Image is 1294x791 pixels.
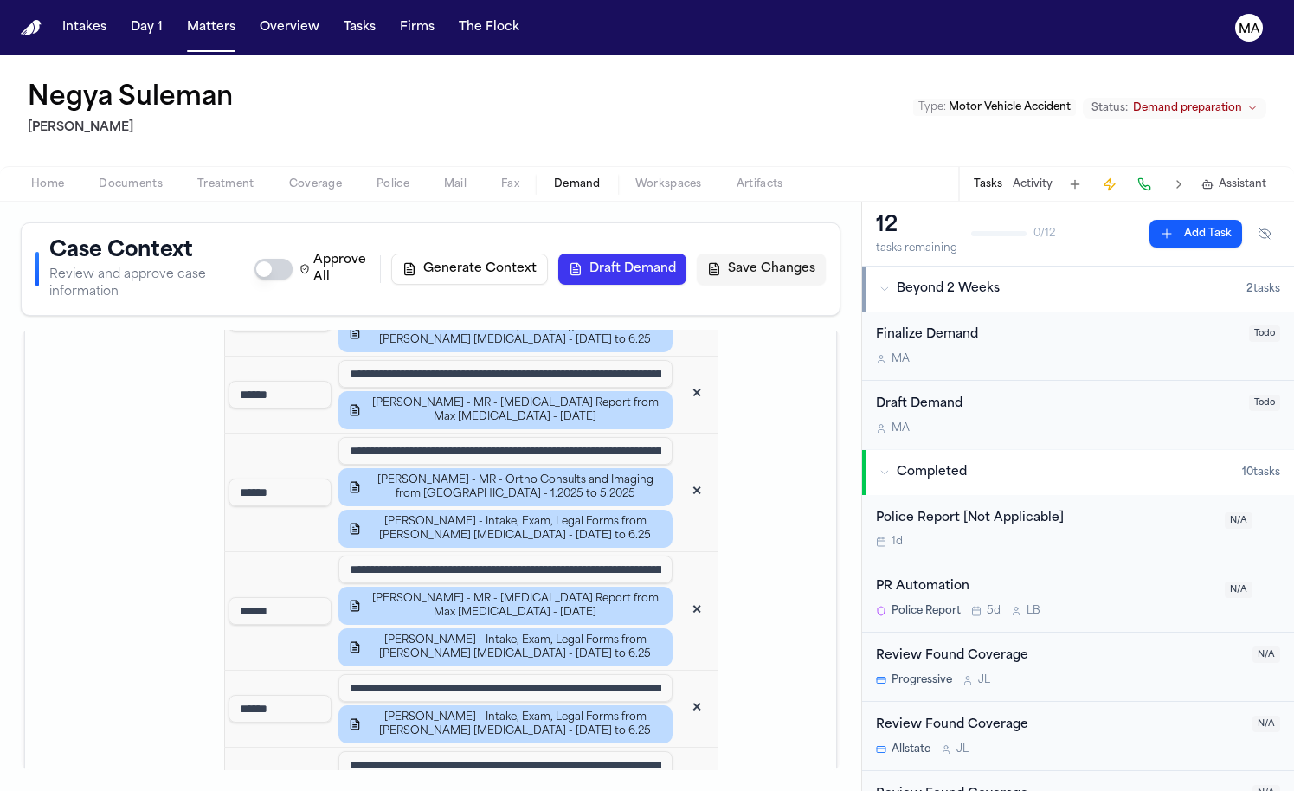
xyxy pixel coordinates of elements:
[876,716,1242,736] div: Review Found Coverage
[1083,98,1266,119] button: Change status from Demand preparation
[49,237,254,265] h1: Case Context
[338,391,673,429] button: [PERSON_NAME] - MR - [MEDICAL_DATA] Report from Max [MEDICAL_DATA] - [DATE]
[681,595,712,627] button: Remove code
[501,177,519,191] span: Fax
[862,450,1294,495] button: Completed10tasks
[876,509,1214,529] div: Police Report [Not Applicable]
[299,252,370,286] label: Approve All
[28,118,240,138] h2: [PERSON_NAME]
[876,646,1242,666] div: Review Found Coverage
[554,177,601,191] span: Demand
[892,673,952,687] span: Progressive
[876,325,1239,345] div: Finalize Demand
[1252,716,1280,732] span: N/A
[99,177,163,191] span: Documents
[338,468,673,506] button: [PERSON_NAME] - MR - Ortho Consults and Imaging from [GEOGRAPHIC_DATA] - 1.2025 to 5.2025
[897,464,967,481] span: Completed
[1249,395,1280,411] span: Todo
[1225,512,1252,529] span: N/A
[1132,172,1156,196] button: Make a Call
[918,102,946,113] span: Type :
[1149,220,1242,248] button: Add Task
[391,254,548,285] button: Generate Context
[862,633,1294,702] div: Open task: Review Found Coverage
[862,312,1294,381] div: Open task: Finalize Demand
[1098,172,1122,196] button: Create Immediate Task
[1219,177,1266,191] span: Assistant
[49,267,254,301] p: Review and approve case information
[444,177,467,191] span: Mail
[1246,282,1280,296] span: 2 task s
[862,267,1294,312] button: Beyond 2 Weeks2tasks
[876,577,1214,597] div: PR Automation
[978,673,990,687] span: J L
[21,20,42,36] img: Finch Logo
[987,604,1001,618] span: 5d
[956,743,969,756] span: J L
[1013,177,1053,191] button: Activity
[681,693,712,724] button: Remove code
[862,702,1294,771] div: Open task: Review Found Coverage
[197,177,254,191] span: Treatment
[338,510,673,548] button: [PERSON_NAME] - Intake, Exam, Legal Forms from [PERSON_NAME] [MEDICAL_DATA] - [DATE] to 6.25
[876,395,1239,415] div: Draft Demand
[1091,101,1128,115] span: Status:
[1252,646,1280,663] span: N/A
[1027,604,1040,618] span: L B
[974,177,1002,191] button: Tasks
[892,352,910,366] span: M A
[1063,172,1087,196] button: Add Task
[289,177,342,191] span: Coverage
[377,177,409,191] span: Police
[338,314,673,352] button: [PERSON_NAME] - Intake, Exam, Legal Forms from [PERSON_NAME] [MEDICAL_DATA] - [DATE] to 6.25
[862,381,1294,449] div: Open task: Draft Demand
[180,12,242,43] button: Matters
[892,743,930,756] span: Allstate
[1033,227,1055,241] span: 0 / 12
[897,280,1000,298] span: Beyond 2 Weeks
[1133,101,1242,115] span: Demand preparation
[913,99,1076,116] button: Edit Type: Motor Vehicle Accident
[558,254,686,285] button: Draft Demand
[28,83,233,114] h1: Negya Suleman
[55,12,113,43] button: Intakes
[28,83,233,114] button: Edit matter name
[862,495,1294,564] div: Open task: Police Report [Not Applicable]
[21,20,42,36] a: Home
[1242,466,1280,479] span: 10 task s
[1225,582,1252,598] span: N/A
[1249,325,1280,342] span: Todo
[31,177,64,191] span: Home
[892,604,961,618] span: Police Report
[681,379,712,410] button: Remove code
[393,12,441,43] button: Firms
[338,628,673,666] button: [PERSON_NAME] - Intake, Exam, Legal Forms from [PERSON_NAME] [MEDICAL_DATA] - [DATE] to 6.25
[949,102,1071,113] span: Motor Vehicle Accident
[681,477,712,508] button: Remove code
[697,254,826,285] button: Save Changes
[737,177,783,191] span: Artifacts
[124,12,170,43] button: Day 1
[876,212,957,240] div: 12
[338,705,673,743] button: [PERSON_NAME] - Intake, Exam, Legal Forms from [PERSON_NAME] [MEDICAL_DATA] - [DATE] to 6.25
[1201,177,1266,191] button: Assistant
[338,587,673,625] button: [PERSON_NAME] - MR - [MEDICAL_DATA] Report from Max [MEDICAL_DATA] - [DATE]
[253,12,326,43] button: Overview
[337,12,383,43] button: Tasks
[635,177,702,191] span: Workspaces
[862,563,1294,633] div: Open task: PR Automation
[452,12,526,43] button: The Flock
[1249,220,1280,248] button: Hide completed tasks (⌘⇧H)
[876,241,957,255] div: tasks remaining
[892,421,910,435] span: M A
[892,535,903,549] span: 1d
